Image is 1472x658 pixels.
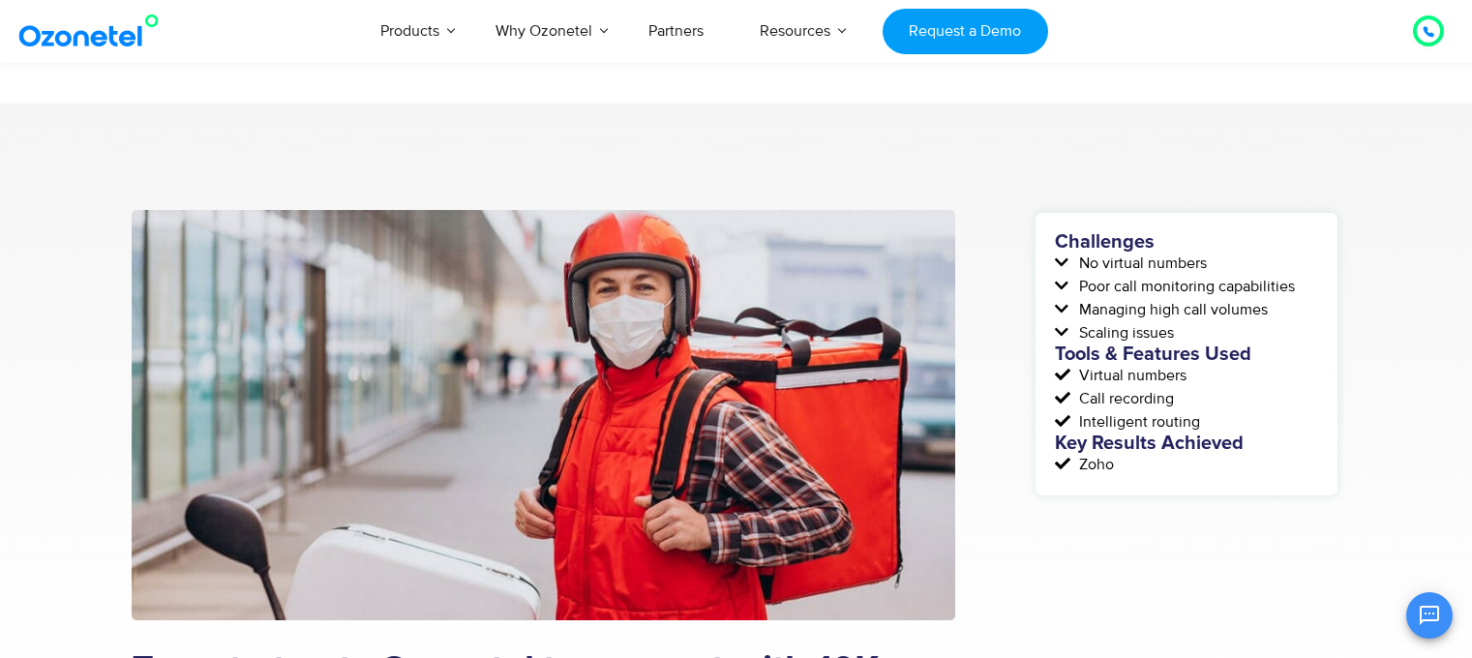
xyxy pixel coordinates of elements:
[1055,232,1318,252] h5: Challenges
[883,9,1048,54] a: Request a Demo
[1074,387,1174,410] span: Call recording
[1055,434,1318,453] h5: Key Results Achieved
[1074,453,1114,476] span: Zoho
[1055,344,1318,364] h5: Tools & Features Used
[1074,410,1200,434] span: Intelligent routing
[1074,364,1187,387] span: Virtual numbers
[1074,321,1174,344] span: Scaling issues
[1074,298,1268,321] span: Managing high call volumes
[1074,275,1295,298] span: Poor call monitoring capabilities
[1406,592,1453,639] button: Open chat
[1074,252,1207,275] span: No virtual numbers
